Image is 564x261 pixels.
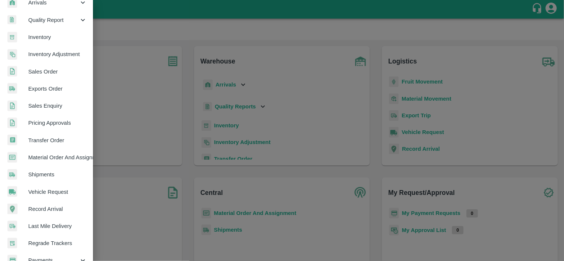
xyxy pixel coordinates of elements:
img: whTracker [7,238,17,249]
span: Inventory Adjustment [28,50,87,58]
img: sales [7,118,17,128]
span: Sales Enquiry [28,102,87,110]
span: Inventory [28,33,87,41]
img: recordArrival [7,204,17,214]
img: sales [7,66,17,77]
img: sales [7,101,17,111]
img: whTransfer [7,135,17,146]
span: Exports Order [28,85,87,93]
img: delivery [7,221,17,232]
img: shipments [7,83,17,94]
span: Sales Order [28,68,87,76]
img: qualityReport [7,15,16,25]
img: vehicle [7,186,17,197]
span: Material Order And Assignment [28,153,87,162]
img: whInventory [7,32,17,43]
img: inventory [7,49,17,60]
span: Last Mile Delivery [28,222,87,230]
span: Pricing Approvals [28,119,87,127]
span: Shipments [28,170,87,179]
img: centralMaterial [7,152,17,163]
span: Vehicle Request [28,188,87,196]
span: Transfer Order [28,136,87,144]
img: shipments [7,169,17,180]
span: Record Arrival [28,205,87,213]
span: Regrade Trackers [28,239,87,247]
span: Quality Report [28,16,79,24]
